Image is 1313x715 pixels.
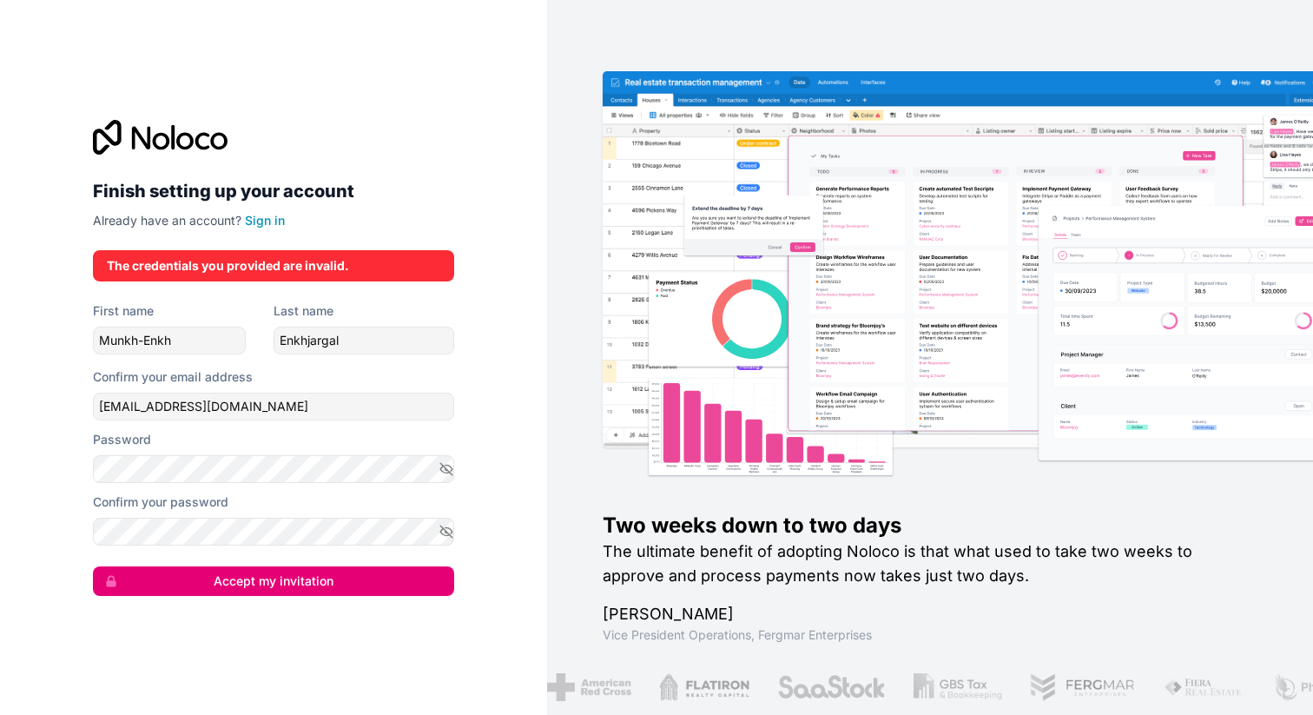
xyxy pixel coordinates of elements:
[245,213,285,228] a: Sign in
[603,602,1257,626] h1: [PERSON_NAME]
[93,175,454,207] h2: Finish setting up your account
[93,493,228,511] label: Confirm your password
[603,626,1257,644] h1: Vice President Operations , Fergmar Enterprises
[658,673,749,701] img: /assets/flatiron-C8eUkumj.png
[93,518,454,546] input: Confirm password
[1029,673,1135,701] img: /assets/fergmar-CudnrXN5.png
[546,673,630,701] img: /assets/american-red-cross-BAupjrZR.png
[274,302,333,320] label: Last name
[93,393,454,420] input: Email address
[93,431,151,448] label: Password
[93,327,246,354] input: given-name
[93,368,253,386] label: Confirm your email address
[603,540,1257,588] h2: The ultimate benefit of adopting Noloco is that what used to take two weeks to approve and proces...
[93,213,241,228] span: Already have an account?
[93,566,454,596] button: Accept my invitation
[1163,673,1244,701] img: /assets/fiera-fwj2N5v4.png
[274,327,454,354] input: family-name
[913,673,1001,701] img: /assets/gbstax-C-GtDUiK.png
[93,455,454,483] input: Password
[107,257,440,275] div: The credentials you provided are invalid.
[776,673,886,701] img: /assets/saastock-C6Zbiodz.png
[93,302,154,320] label: First name
[603,512,1257,540] h1: Two weeks down to two days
